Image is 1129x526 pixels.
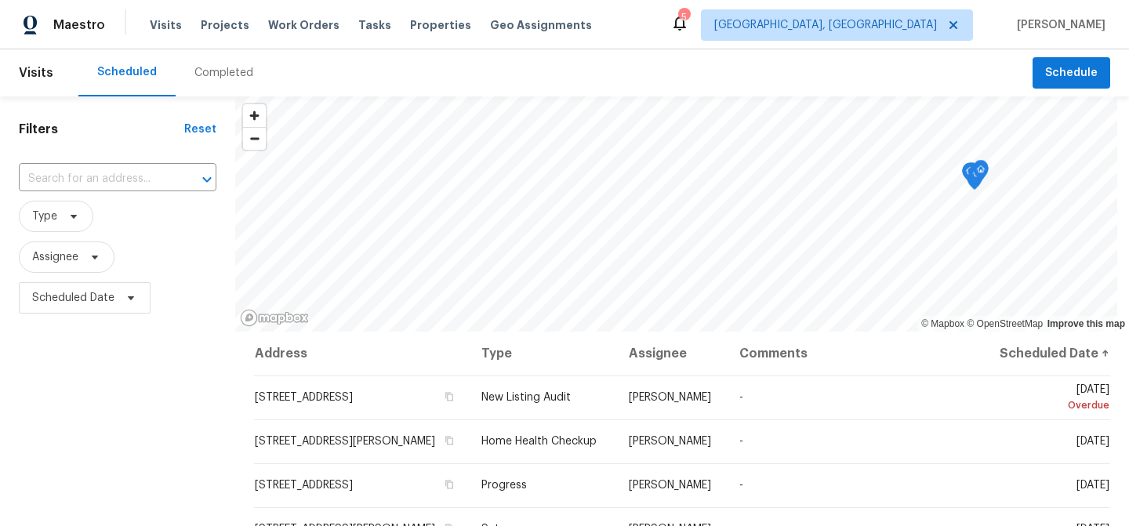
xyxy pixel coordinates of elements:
[1045,63,1098,83] span: Schedule
[243,127,266,150] button: Zoom out
[481,436,597,447] span: Home Health Checkup
[714,17,937,33] span: [GEOGRAPHIC_DATA], [GEOGRAPHIC_DATA]
[996,397,1109,413] div: Overdue
[358,20,391,31] span: Tasks
[442,433,456,448] button: Copy Address
[243,104,266,127] button: Zoom in
[1047,318,1125,329] a: Improve this map
[739,480,743,491] span: -
[196,169,218,190] button: Open
[1033,57,1110,89] button: Schedule
[410,17,471,33] span: Properties
[968,165,984,190] div: Map marker
[962,163,978,187] div: Map marker
[442,477,456,492] button: Copy Address
[184,122,216,137] div: Reset
[442,390,456,404] button: Copy Address
[1076,480,1109,491] span: [DATE]
[739,392,743,403] span: -
[964,162,979,187] div: Map marker
[481,480,527,491] span: Progress
[32,209,57,224] span: Type
[727,332,984,375] th: Comments
[201,17,249,33] span: Projects
[32,290,114,306] span: Scheduled Date
[255,436,435,447] span: [STREET_ADDRESS][PERSON_NAME]
[490,17,592,33] span: Geo Assignments
[973,161,989,186] div: Map marker
[969,164,985,188] div: Map marker
[268,17,339,33] span: Work Orders
[240,309,309,327] a: Mapbox homepage
[996,384,1109,413] span: [DATE]
[629,480,711,491] span: [PERSON_NAME]
[629,436,711,447] span: [PERSON_NAME]
[1076,436,1109,447] span: [DATE]
[19,167,172,191] input: Search for an address...
[1011,17,1105,33] span: [PERSON_NAME]
[967,318,1043,329] a: OpenStreetMap
[969,165,985,190] div: Map marker
[53,17,105,33] span: Maestro
[150,17,182,33] span: Visits
[243,128,266,150] span: Zoom out
[739,436,743,447] span: -
[629,392,711,403] span: [PERSON_NAME]
[255,480,353,491] span: [STREET_ADDRESS]
[255,392,353,403] span: [STREET_ADDRESS]
[235,96,1117,332] canvas: Map
[32,249,78,265] span: Assignee
[616,332,727,375] th: Assignee
[194,65,253,81] div: Completed
[921,318,964,329] a: Mapbox
[254,332,469,375] th: Address
[19,56,53,90] span: Visits
[469,332,615,375] th: Type
[973,160,989,184] div: Map marker
[19,122,184,137] h1: Filters
[678,9,689,25] div: 5
[481,392,571,403] span: New Listing Audit
[97,64,157,80] div: Scheduled
[983,332,1110,375] th: Scheduled Date ↑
